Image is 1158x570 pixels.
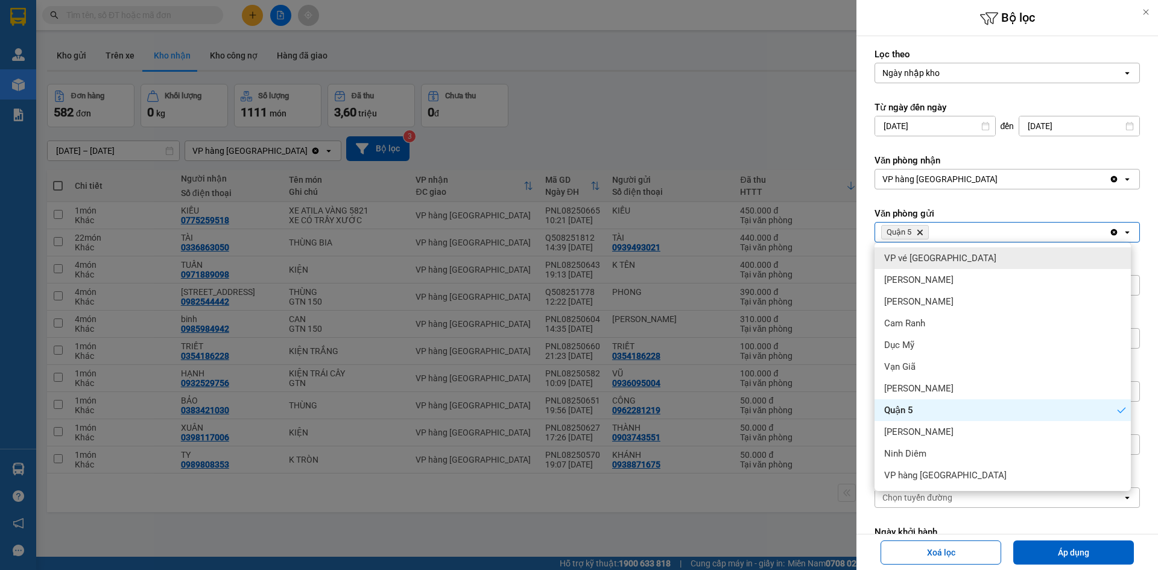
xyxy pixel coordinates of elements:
[856,9,1158,28] h6: Bộ lọc
[881,540,1001,565] button: Xoá lọc
[1122,68,1132,78] svg: open
[1019,116,1139,136] input: Select a date.
[882,173,998,185] div: VP hàng [GEOGRAPHIC_DATA]
[875,526,1140,538] label: Ngày khởi hành
[884,448,926,460] span: Ninh Diêm
[1122,493,1132,502] svg: open
[882,492,952,504] div: Chọn tuyến đường
[884,361,916,373] span: Vạn Giã
[1013,540,1134,565] button: Áp dụng
[916,229,923,236] svg: Delete
[882,67,940,79] div: Ngày nhập kho
[884,469,1007,481] span: VP hàng [GEOGRAPHIC_DATA]
[887,227,911,237] span: Quận 5
[931,226,932,238] input: Selected Quận 5.
[884,296,954,308] span: [PERSON_NAME]
[875,101,1140,113] label: Từ ngày đến ngày
[875,116,995,136] input: Select a date.
[884,404,913,416] span: Quận 5
[884,382,954,394] span: [PERSON_NAME]
[999,173,1000,185] input: Selected VP hàng Nha Trang.
[884,317,925,329] span: Cam Ranh
[1001,120,1014,132] span: đến
[941,67,942,79] input: Selected Ngày nhập kho.
[1122,227,1132,237] svg: open
[875,48,1140,60] label: Lọc theo
[875,207,1140,220] label: Văn phòng gửi
[875,242,1131,491] ul: Menu
[884,339,914,351] span: Dục Mỹ
[884,252,996,264] span: VP vé [GEOGRAPHIC_DATA]
[881,225,929,239] span: Quận 5, close by backspace
[875,154,1140,166] label: Văn phòng nhận
[1122,174,1132,184] svg: open
[884,274,954,286] span: [PERSON_NAME]
[884,426,954,438] span: [PERSON_NAME]
[1109,227,1119,237] svg: Clear all
[1109,174,1119,184] svg: Clear value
